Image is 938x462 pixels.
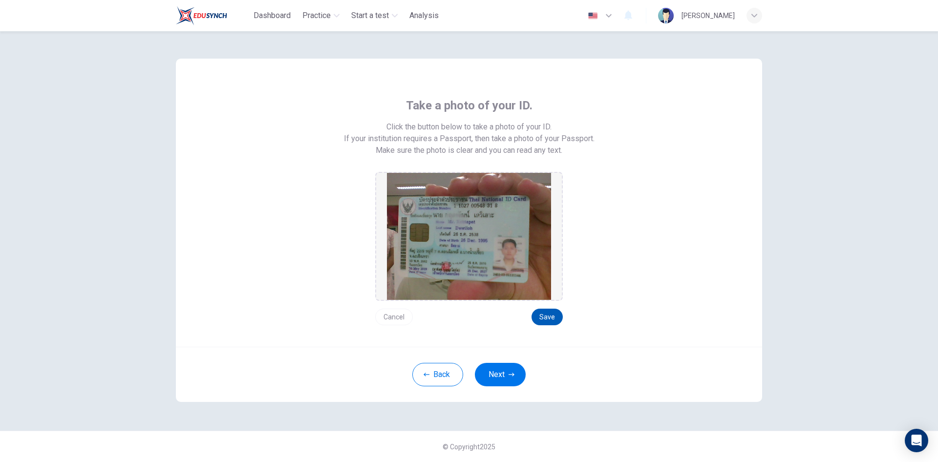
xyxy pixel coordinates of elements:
button: Next [475,363,526,386]
span: © Copyright 2025 [443,443,495,451]
span: Practice [302,10,331,21]
button: Analysis [405,7,443,24]
img: Profile picture [658,8,674,23]
button: Save [532,309,563,325]
button: Back [412,363,463,386]
div: [PERSON_NAME] [682,10,735,21]
span: Click the button below to take a photo of your ID. If your institution requires a Passport, then ... [344,121,595,145]
img: Train Test logo [176,6,227,25]
span: Dashboard [254,10,291,21]
span: Make sure the photo is clear and you can read any text. [376,145,562,156]
a: Train Test logo [176,6,250,25]
span: Take a photo of your ID. [406,98,533,113]
span: Start a test [351,10,389,21]
button: Practice [298,7,343,24]
img: en [587,12,599,20]
img: preview screemshot [387,173,551,300]
span: Analysis [409,10,439,21]
button: Dashboard [250,7,295,24]
button: Cancel [375,309,413,325]
div: Open Intercom Messenger [905,429,928,452]
button: Start a test [347,7,402,24]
